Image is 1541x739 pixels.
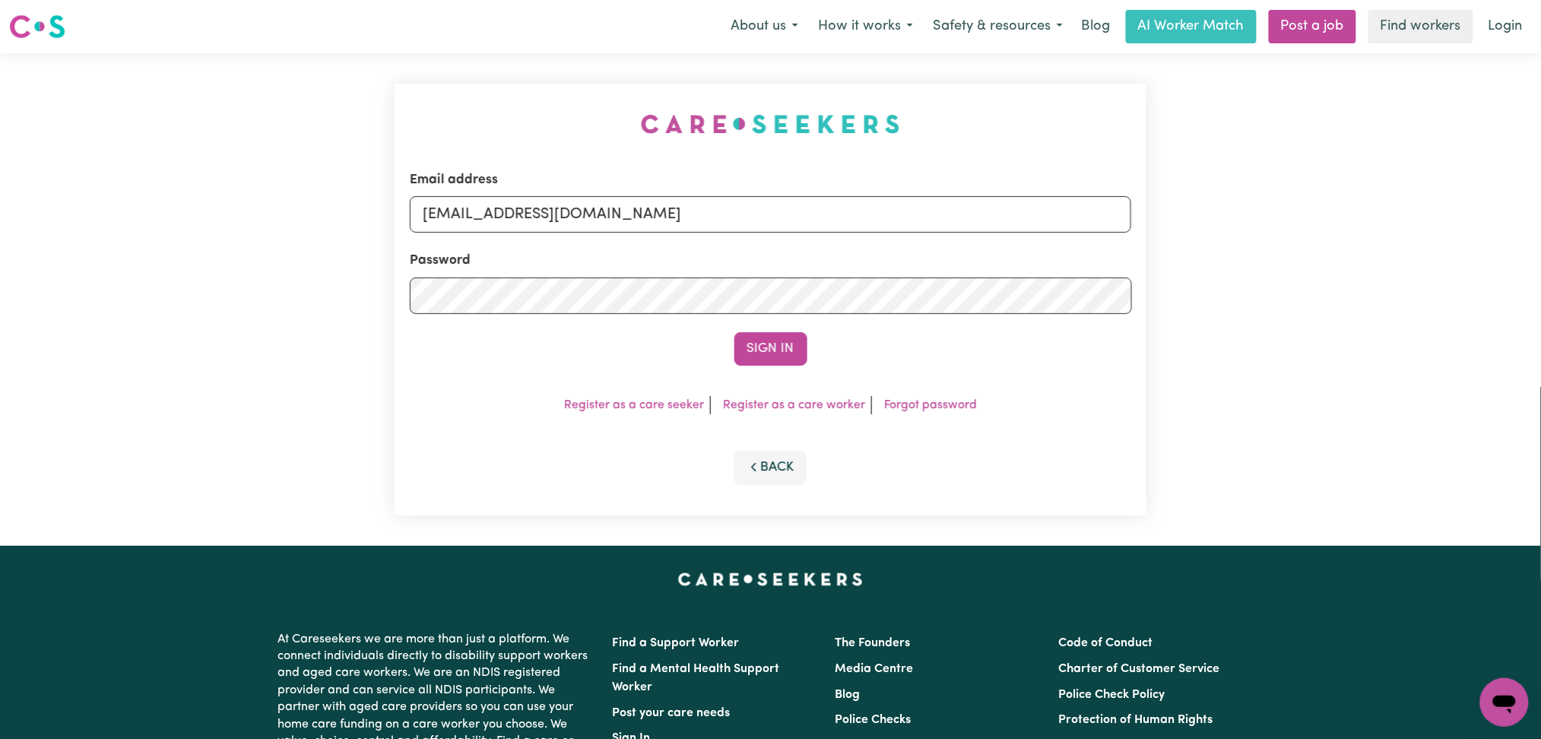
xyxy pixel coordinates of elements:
a: Protection of Human Rights [1058,714,1213,726]
a: Blog [1073,10,1120,43]
button: Safety & resources [923,11,1073,43]
a: Code of Conduct [1058,637,1153,649]
button: Sign In [734,332,807,366]
a: Register as a care worker [723,399,865,411]
button: How it works [808,11,923,43]
img: Careseekers logo [9,13,65,40]
a: Forgot password [884,399,977,411]
a: AI Worker Match [1126,10,1257,43]
a: Blog [836,689,861,701]
input: Email address [410,196,1132,233]
a: Police Checks [836,714,912,726]
a: Careseekers logo [9,9,65,44]
a: Post your care needs [613,707,731,719]
a: Charter of Customer Service [1058,663,1219,675]
a: Register as a care seeker [564,399,704,411]
label: Password [410,251,471,271]
a: Login [1479,10,1532,43]
iframe: Button to launch messaging window [1480,678,1529,727]
a: Careseekers home page [678,573,863,585]
a: Find a Mental Health Support Worker [613,663,780,693]
a: Find a Support Worker [613,637,740,649]
a: Media Centre [836,663,914,675]
button: Back [734,451,807,484]
a: Post a job [1269,10,1356,43]
label: Email address [410,170,498,190]
a: Find workers [1368,10,1473,43]
a: The Founders [836,637,911,649]
button: About us [721,11,808,43]
a: Police Check Policy [1058,689,1165,701]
